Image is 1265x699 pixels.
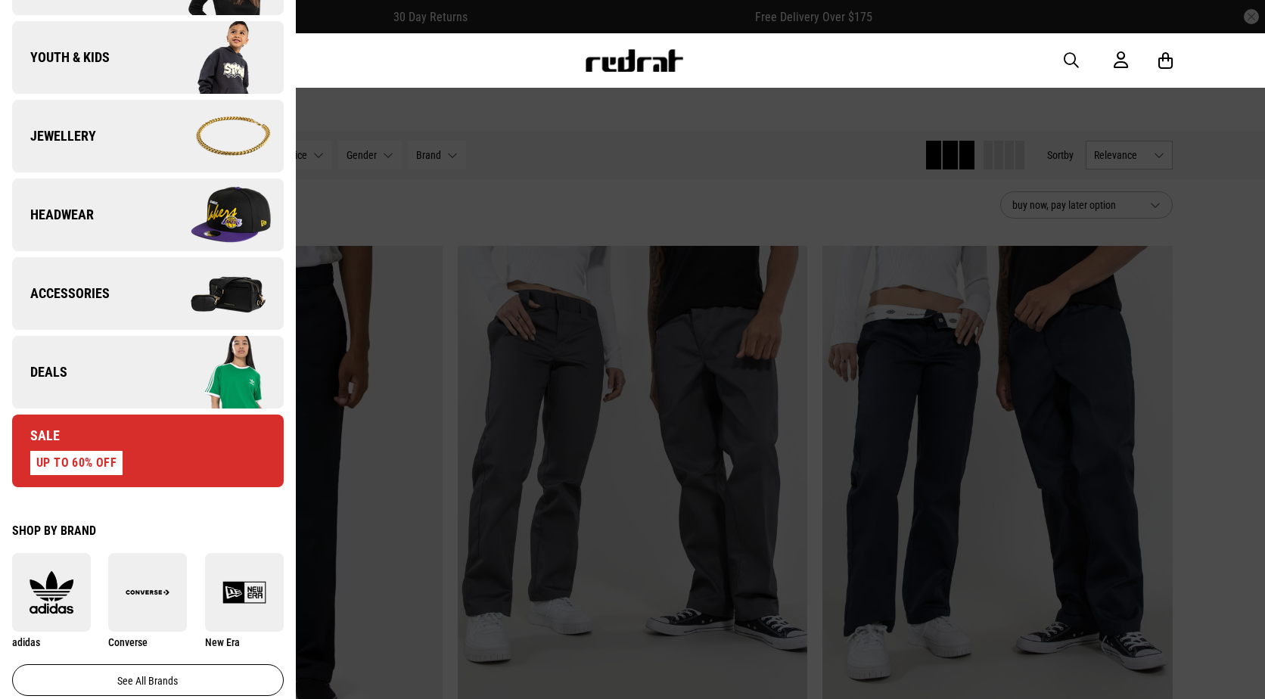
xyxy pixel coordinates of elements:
[30,451,123,475] div: UP TO 60% OFF
[12,21,284,94] a: Youth & Kids Company
[584,49,684,72] img: Redrat logo
[148,98,283,174] img: Company
[108,636,148,648] span: Converse
[12,636,40,648] span: adidas
[12,523,284,538] div: Shop by Brand
[12,664,284,696] a: See all brands
[205,570,284,614] img: New Era
[12,6,57,51] button: Open LiveChat chat widget
[148,256,283,331] img: Company
[12,257,284,330] a: Accessories Company
[12,179,284,251] a: Headwear Company
[205,553,284,649] a: New Era New Era
[148,177,283,253] img: Company
[148,334,283,410] img: Company
[108,570,187,614] img: Converse
[12,127,96,145] span: Jewellery
[148,20,283,95] img: Company
[12,100,284,172] a: Jewellery Company
[108,553,187,649] a: Converse Converse
[12,415,284,487] a: Sale UP TO 60% OFF
[12,48,110,67] span: Youth & Kids
[12,284,110,303] span: Accessories
[205,636,240,648] span: New Era
[12,363,67,381] span: Deals
[12,553,91,649] a: adidas adidas
[12,206,94,224] span: Headwear
[12,570,91,614] img: adidas
[12,427,60,445] span: Sale
[12,336,284,409] a: Deals Company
